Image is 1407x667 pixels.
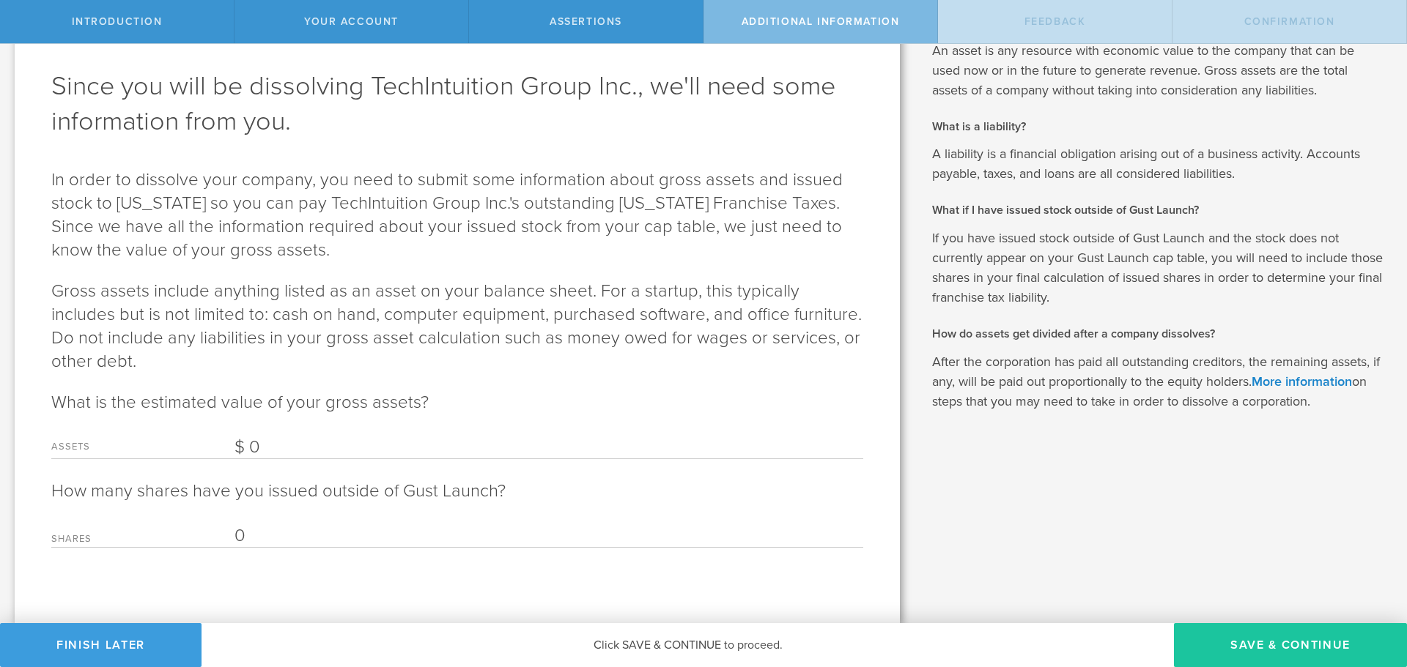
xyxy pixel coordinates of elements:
[51,280,863,373] p: Gross assets include anything listed as an asset on your balance sheet. For a startup, this typic...
[304,15,399,28] span: Your Account
[51,480,863,503] p: How many shares have you issued outside of Gust Launch?
[51,442,234,458] label: Assets
[932,119,1385,135] h2: What is a liability?
[932,144,1385,184] p: A liability is a financial obligation arising out of a business activity. Accounts payable, taxes...
[1024,15,1086,28] span: Feedback
[550,15,622,28] span: Assertions
[742,15,900,28] span: Additional Information
[932,41,1385,100] p: An asset is any resource with economic value to the company that can be used now or in the future...
[202,623,1174,667] div: Click SAVE & CONTINUE to proceed.
[51,168,863,262] p: In order to dissolve your company, you need to submit some information about gross assets and iss...
[932,228,1385,308] p: If you have issued stock outside of Gust Launch and the stock does not currently appear on your G...
[1252,373,1352,390] a: More information
[1174,623,1407,667] button: Save & Continue
[51,534,234,547] label: Shares
[72,15,163,28] span: Introduction
[932,352,1385,411] p: After the corporation has paid all outstanding creditors, the remaining assets, if any, will be p...
[51,391,863,414] p: What is the estimated value of your gross assets?
[932,202,1385,218] h2: What if I have issued stock outside of Gust Launch?
[932,326,1385,342] h2: How do assets get divided after a company dissolves?
[51,69,863,139] h1: Since you will be dissolving TechIntuition Group Inc., we'll need some information from you.
[1244,15,1335,28] span: Confirmation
